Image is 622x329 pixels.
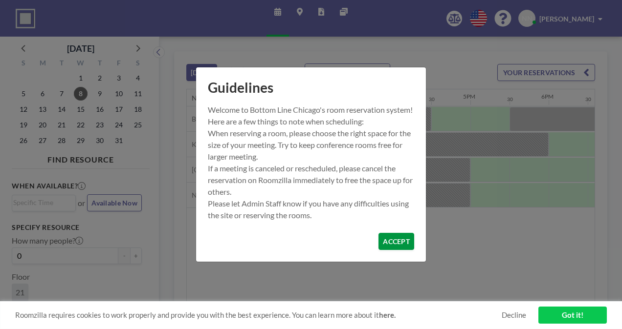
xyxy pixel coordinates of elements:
button: ACCEPT [378,233,414,250]
a: Got it! [538,307,607,324]
h1: Guidelines [196,67,426,104]
p: Welcome to Bottom Line Chicago's room reservation system! [208,104,414,116]
p: Please let Admin Staff know if you have any difficulties using the site or reserving the rooms. [208,198,414,221]
a: here. [379,310,396,319]
p: Here are a few things to note when scheduling: [208,116,414,127]
a: Decline [502,310,526,320]
p: If a meeting is canceled or rescheduled, please cancel the reservation on Roomzilla immediately t... [208,163,414,198]
span: Roomzilla requires cookies to work properly and provide you with the best experience. You can lea... [15,310,502,320]
p: When reserving a room, please choose the right space for the size of your meeting. Try to keep co... [208,127,414,163]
